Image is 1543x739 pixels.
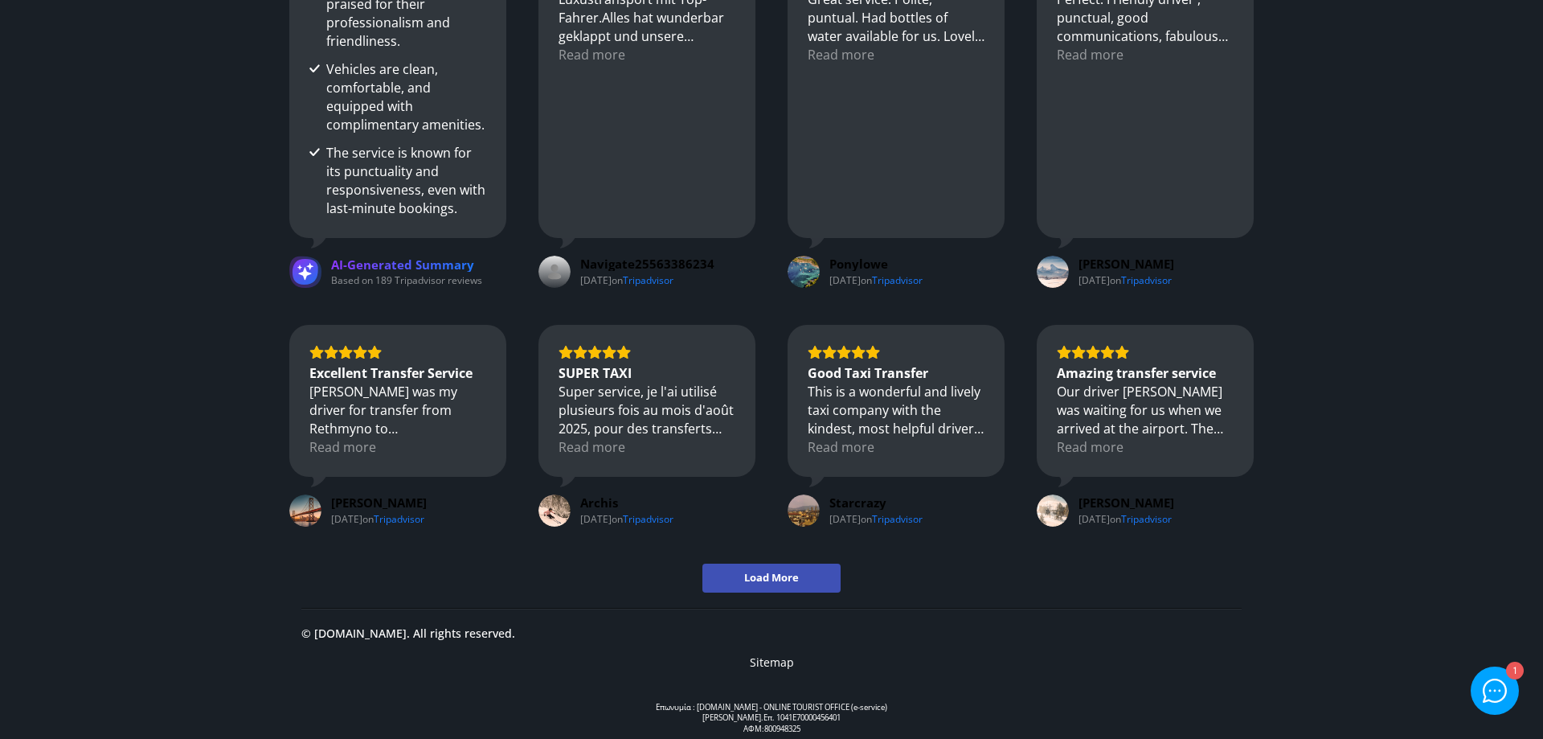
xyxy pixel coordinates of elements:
[788,495,820,527] img: Starcrazy
[829,257,888,271] span: Ponylowe
[326,144,486,218] div: The service is known for its punctuality and responsiveness, even with last-minute bookings.
[538,256,571,288] a: View on Tripadvisor
[829,257,888,271] a: Review by Ponylowe
[829,513,861,526] div: [DATE]
[1057,438,1123,457] div: Read more
[829,495,886,510] a: Review by Starcrazy
[1078,274,1121,287] div: on
[580,274,623,287] div: on
[580,495,618,510] a: Review by Archis
[829,274,872,287] div: on
[331,275,482,286] span: Based on 189 Tripadvisor reviews
[829,274,861,287] div: [DATE]
[1037,256,1069,288] img: Roger A
[559,345,735,359] div: Rating: 5.0 out of 5
[1078,257,1174,271] a: Review by Roger A
[872,513,923,526] a: View on Tripadvisor
[580,257,714,271] span: Navigate25563386234
[309,364,486,383] div: Excellent Transfer Service
[623,274,673,287] a: View on Tripadvisor
[623,513,673,526] a: View on Tripadvisor
[829,513,872,526] div: on
[788,256,820,288] img: Ponylowe
[829,495,886,510] span: Starcrazy
[580,274,612,287] div: [DATE]
[750,655,794,670] a: Sitemap
[331,495,427,510] span: [PERSON_NAME]
[374,513,424,526] div: Tripadvisor
[374,513,424,526] a: View on Tripadvisor
[1078,495,1174,510] span: [PERSON_NAME]
[808,438,874,457] div: Read more
[309,438,376,457] div: Read more
[808,383,984,438] div: This is a wonderful and lively taxi company with the kindest, most helpful drivers. We booked the...
[872,274,923,287] a: View on Tripadvisor
[331,495,427,510] a: Review by Michelle D
[289,495,321,527] img: Michelle D
[580,513,612,526] div: [DATE]
[538,495,571,527] img: Archis
[623,274,673,287] div: Tripadvisor
[559,46,625,64] div: Read more
[1057,345,1234,359] div: Rating: 5.0 out of 5
[1057,383,1234,438] div: Our driver [PERSON_NAME] was waiting for us when we arrived at the airport. The vehicle was new a...
[580,495,618,510] span: Archis
[1057,46,1123,64] div: Read more
[1078,274,1110,287] div: [DATE]
[538,495,571,527] a: View on Tripadvisor
[580,257,714,271] a: Review by Navigate25563386234
[559,364,735,383] div: SUPER TAXI
[1037,495,1069,527] img: Elizabeth Bonucchi
[623,513,673,526] div: Tripadvisor
[744,571,799,585] span: Load More
[1078,513,1121,526] div: on
[1037,256,1069,288] a: View on Tripadvisor
[1078,257,1174,271] span: [PERSON_NAME]
[1121,513,1172,526] a: View on Tripadvisor
[872,513,923,526] div: Tripadvisor
[289,495,321,527] a: View on Tripadvisor
[1037,495,1069,527] a: View on Tripadvisor
[331,257,474,272] span: AI-Generated Summary
[309,383,486,438] div: [PERSON_NAME] was my driver for transfer from Rethmyno to [GEOGRAPHIC_DATA]. He arrived on time, ...
[309,345,486,359] div: Rating: 5.0 out of 5
[559,438,625,457] div: Read more
[1506,662,1524,679] div: 1
[788,495,820,527] a: View on Tripadvisor
[1078,495,1174,510] a: Review by Elizabeth Bonucchi
[1121,274,1172,287] a: View on Tripadvisor
[1121,513,1172,526] div: Tripadvisor
[808,345,984,359] div: Rating: 5.0 out of 5
[702,564,841,592] button: Load More
[331,513,362,526] div: [DATE]
[331,513,374,526] div: on
[808,364,984,383] div: Good Taxi Transfer
[788,256,820,288] a: View on Tripadvisor
[580,513,623,526] div: on
[872,274,923,287] div: Tripadvisor
[326,60,486,134] div: Vehicles are clean, comfortable, and equipped with complimentary amenities.
[1121,274,1172,287] div: Tripadvisor
[808,46,874,64] div: Read more
[1078,513,1110,526] div: [DATE]
[301,702,1242,735] div: Επωνυμία : [DOMAIN_NAME] - ONLINE TOURIST OFFICE (e-service) [PERSON_NAME].Επ. 1041Ε70000456401 Α...
[1057,364,1234,383] div: Amazing transfer service
[559,383,735,438] div: Super service, je l'ai utilisé plusieurs fois au mois d'août 2025, pour des transferts depuis [GE...
[301,626,515,655] p: © [DOMAIN_NAME]. All rights reserved.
